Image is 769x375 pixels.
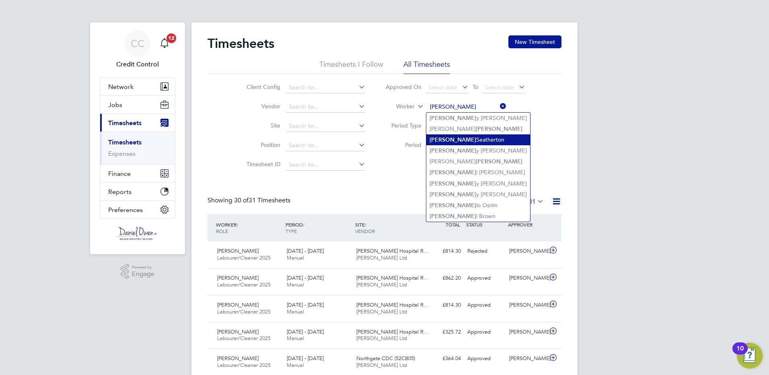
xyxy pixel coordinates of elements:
span: Northgate CDC (52CB05) [356,355,415,362]
a: Powered byEngage [121,264,155,279]
b: [PERSON_NAME] [476,158,522,165]
img: danielowen-logo-retina.png [117,227,158,240]
div: SITE [353,217,423,238]
span: 31 [528,198,536,206]
a: Go to home page [100,227,175,240]
span: TYPE [286,228,297,234]
li: y [PERSON_NAME] [426,189,530,200]
li: i [PERSON_NAME] [426,167,530,178]
div: Approved [464,326,506,339]
span: [PERSON_NAME] [217,328,259,335]
span: [DATE] - [DATE] [287,247,324,254]
span: [PERSON_NAME] Hospital R… [356,328,429,335]
div: [PERSON_NAME] [506,272,548,285]
span: Manual [287,281,304,288]
div: £814.30 [422,299,464,312]
label: Vendor [244,103,280,110]
div: £862.20 [422,272,464,285]
button: Preferences [100,201,175,218]
b: [PERSON_NAME] [430,147,476,154]
span: 30 of [234,196,249,204]
span: Labourer/Cleaner 2025 [217,254,271,261]
div: 10 [736,348,744,359]
span: Manual [287,308,304,315]
span: Network [108,83,134,91]
label: Position [244,141,280,148]
li: y [PERSON_NAME] [426,145,530,156]
div: £814.30 [422,245,464,258]
span: Manual [287,254,304,261]
span: [PERSON_NAME] Ltd [356,254,407,261]
input: Search for... [286,101,365,113]
span: [PERSON_NAME] [217,301,259,308]
a: Expenses [108,150,136,157]
span: Labourer/Cleaner 2025 [217,335,271,342]
span: Timesheets [108,119,142,127]
b: [PERSON_NAME] [430,169,476,176]
div: [PERSON_NAME] [506,326,548,339]
span: Powered by [132,264,154,271]
input: Search for... [427,101,506,113]
div: Timesheets [100,132,175,164]
button: Jobs [100,96,175,113]
button: Timesheets [100,114,175,132]
b: [PERSON_NAME] [430,202,476,209]
button: Open Resource Center, 10 new notifications [737,343,763,369]
label: Worker [378,103,415,111]
li: All Timesheets [403,60,450,74]
span: 12 [167,33,176,43]
div: [PERSON_NAME] [506,352,548,365]
span: [PERSON_NAME] Ltd [356,281,407,288]
span: Jobs [108,101,122,109]
span: Labourer/Cleaner 2025 [217,281,271,288]
div: STATUS [464,217,506,232]
input: Search for... [286,159,365,171]
span: / [303,221,304,228]
div: £325.72 [422,326,464,339]
label: Client Config [244,83,280,91]
li: Seatherton [426,134,530,145]
span: To [470,82,481,92]
span: Select date [428,84,457,91]
span: [PERSON_NAME] Hospital R… [356,301,429,308]
span: [DATE] - [DATE] [287,328,324,335]
a: 12 [156,31,173,56]
input: Search for... [286,82,365,93]
span: VENDOR [355,228,375,234]
span: / [365,221,366,228]
li: i Brown [426,211,530,222]
b: [PERSON_NAME] [430,180,476,187]
span: / [236,221,238,228]
b: [PERSON_NAME] [476,126,522,132]
label: All [521,198,544,206]
div: WORKER [214,217,284,238]
span: Reports [108,188,132,196]
div: [PERSON_NAME] [506,299,548,312]
span: [PERSON_NAME] [217,274,259,281]
div: Approved [464,272,506,285]
b: [PERSON_NAME] [430,136,476,143]
div: [PERSON_NAME] [506,245,548,258]
div: PERIOD [284,217,353,238]
span: [DATE] - [DATE] [287,274,324,281]
span: Engage [132,271,154,278]
li: [PERSON_NAME] [426,124,530,134]
span: [PERSON_NAME] Ltd [356,362,407,369]
label: Approved On [385,83,422,91]
span: Credit Control [100,60,175,69]
label: Period Type [385,122,422,129]
label: Timesheet ID [244,161,280,168]
button: New Timesheet [508,35,561,48]
span: [PERSON_NAME] Hospital R… [356,247,429,254]
b: [PERSON_NAME] [430,213,476,220]
span: Labourer/Cleaner 2025 [217,362,271,369]
span: [PERSON_NAME] [217,247,259,254]
span: TOTAL [446,221,460,228]
div: £364.04 [422,352,464,365]
li: [PERSON_NAME] [426,156,530,167]
span: Labourer/Cleaner 2025 [217,308,271,315]
button: Finance [100,165,175,182]
span: [PERSON_NAME] Ltd [356,308,407,315]
div: Showing [208,196,292,205]
a: Timesheets [108,138,142,146]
